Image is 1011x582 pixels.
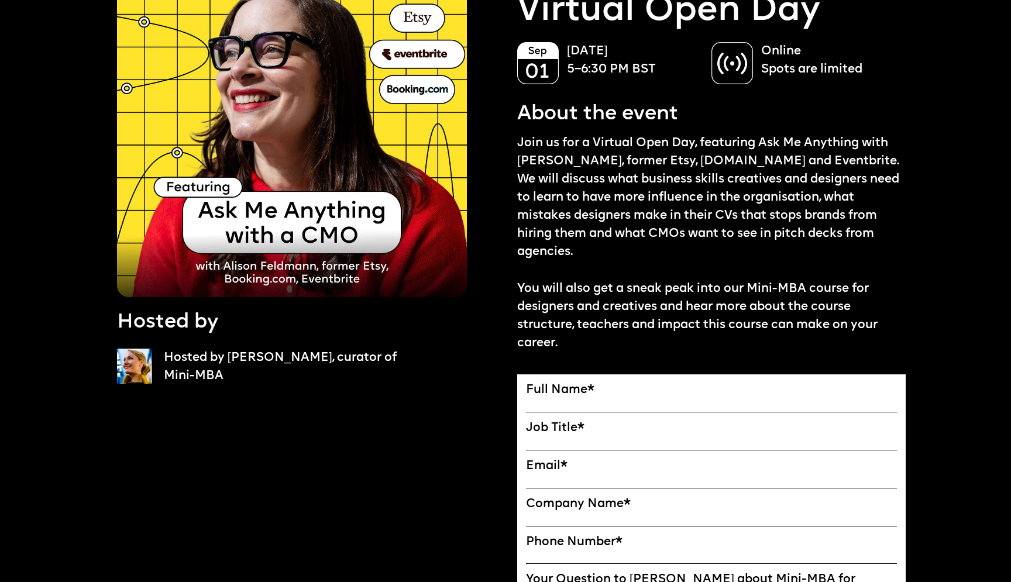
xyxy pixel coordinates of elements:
p: Join us for a Virtual Open Day, featuring Ask Me Anything with [PERSON_NAME], former Etsy, [DOMAI... [517,134,906,352]
label: Phone Number [526,535,897,550]
p: Online Spots are limited [761,42,894,78]
p: Hosted by [PERSON_NAME], curator of Mini-MBA [164,349,403,385]
label: Email [526,459,897,474]
label: Company Name [526,497,897,512]
p: [DATE] 5–6:30 PM BST [567,42,700,78]
p: Hosted by [117,309,218,337]
p: About the event [517,101,678,129]
label: Job Title [526,421,897,436]
label: Full Name [526,383,897,398]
